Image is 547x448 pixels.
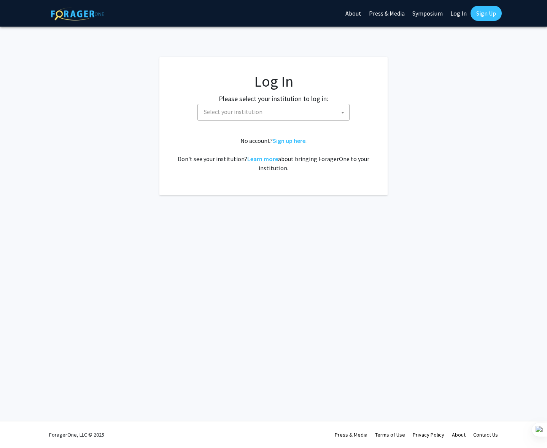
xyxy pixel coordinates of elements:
[49,421,104,448] div: ForagerOne, LLC © 2025
[201,104,349,120] span: Select your institution
[413,431,444,438] a: Privacy Policy
[473,431,498,438] a: Contact Us
[452,431,466,438] a: About
[247,155,278,163] a: Learn more about bringing ForagerOne to your institution
[51,7,104,21] img: ForagerOne Logo
[175,72,372,90] h1: Log In
[335,431,367,438] a: Press & Media
[219,93,328,104] label: Please select your institution to log in:
[175,136,372,173] div: No account? . Don't see your institution? about bringing ForagerOne to your institution.
[273,137,305,144] a: Sign up here
[375,431,405,438] a: Terms of Use
[197,104,350,121] span: Select your institution
[204,108,262,116] span: Select your institution
[471,6,502,21] a: Sign Up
